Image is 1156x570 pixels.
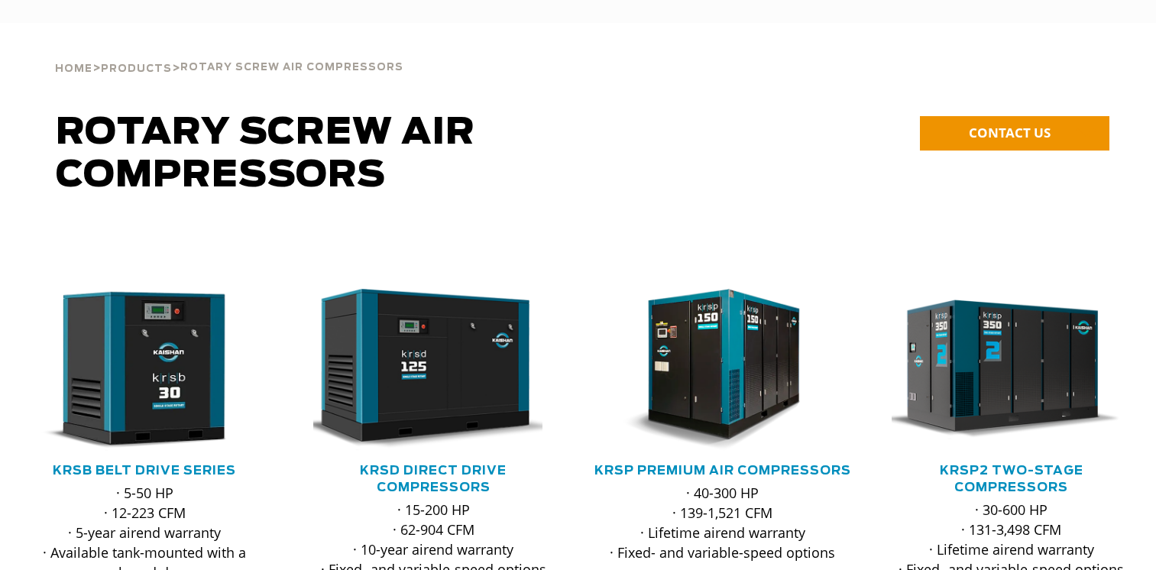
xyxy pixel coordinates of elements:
[591,289,832,451] img: krsp150
[892,289,1132,451] div: krsp350
[24,289,264,451] div: krsb30
[603,483,843,562] p: · 40-300 HP · 139-1,521 CFM · Lifetime airend warranty · Fixed- and variable-speed options
[603,289,843,451] div: krsp150
[55,23,403,81] div: > >
[594,465,851,477] a: KRSP Premium Air Compressors
[55,64,92,74] span: Home
[302,289,542,451] img: krsd125
[360,465,507,494] a: KRSD Direct Drive Compressors
[880,289,1121,451] img: krsp350
[55,61,92,75] a: Home
[940,465,1083,494] a: KRSP2 Two-Stage Compressors
[56,115,475,194] span: Rotary Screw Air Compressors
[13,289,254,451] img: krsb30
[969,124,1051,141] span: CONTACT US
[101,61,172,75] a: Products
[53,465,236,477] a: KRSB Belt Drive Series
[180,63,403,73] span: Rotary Screw Air Compressors
[920,116,1109,151] a: CONTACT US
[101,64,172,74] span: Products
[313,289,553,451] div: krsd125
